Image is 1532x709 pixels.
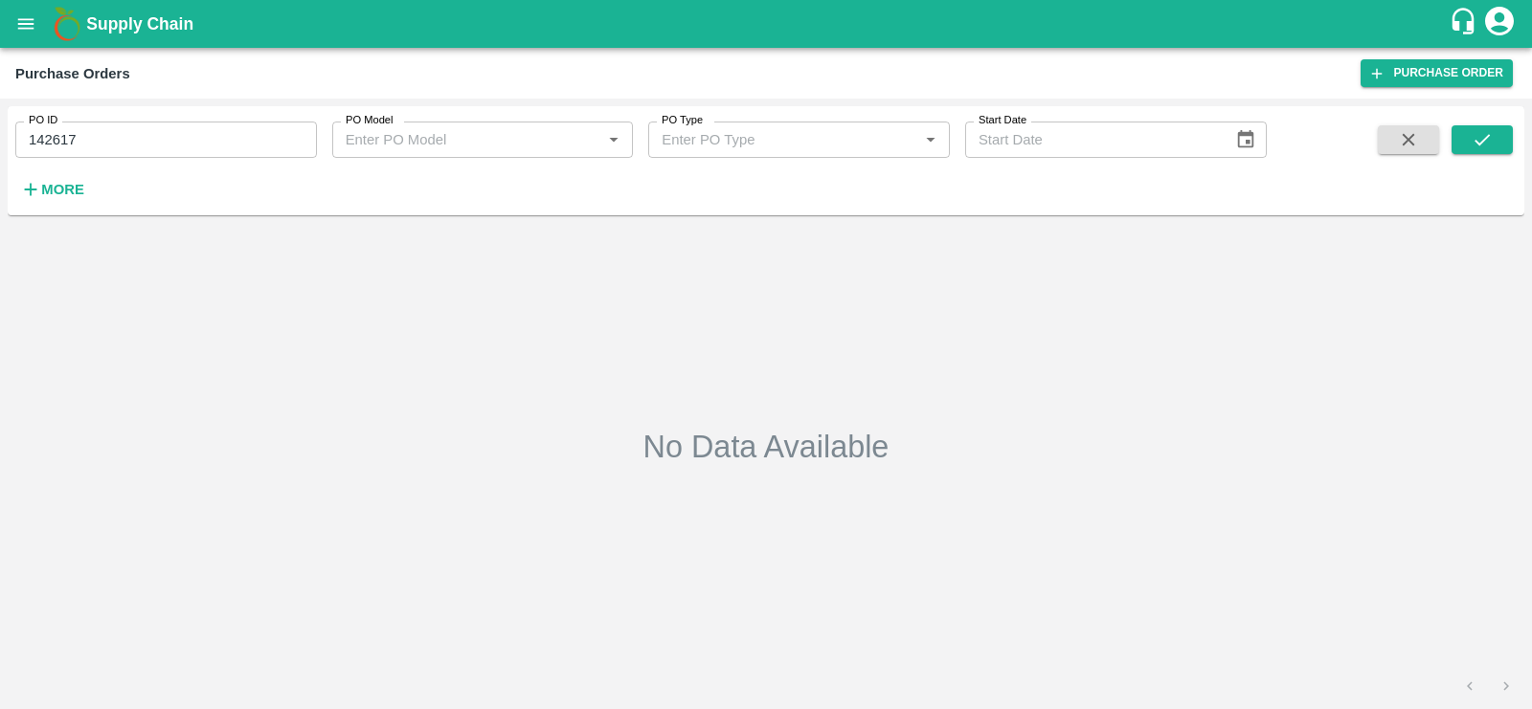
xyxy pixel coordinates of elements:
[1361,59,1513,87] a: Purchase Order
[29,113,57,128] label: PO ID
[4,2,48,46] button: open drawer
[15,61,130,86] div: Purchase Orders
[86,11,1449,37] a: Supply Chain
[918,127,943,152] button: Open
[86,14,193,33] b: Supply Chain
[601,127,626,152] button: Open
[662,113,703,128] label: PO Type
[346,113,394,128] label: PO Model
[41,182,84,197] strong: More
[979,113,1026,128] label: Start Date
[654,127,888,152] input: Enter PO Type
[1452,671,1524,701] nav: pagination navigation
[965,122,1220,158] input: Start Date
[1482,4,1517,44] div: account of current user
[1449,7,1482,41] div: customer-support
[48,5,86,43] img: logo
[643,428,890,466] h2: No Data Available
[1228,122,1264,158] button: Choose date
[15,173,89,206] button: More
[338,127,572,152] input: Enter PO Model
[15,122,317,158] input: Enter PO ID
